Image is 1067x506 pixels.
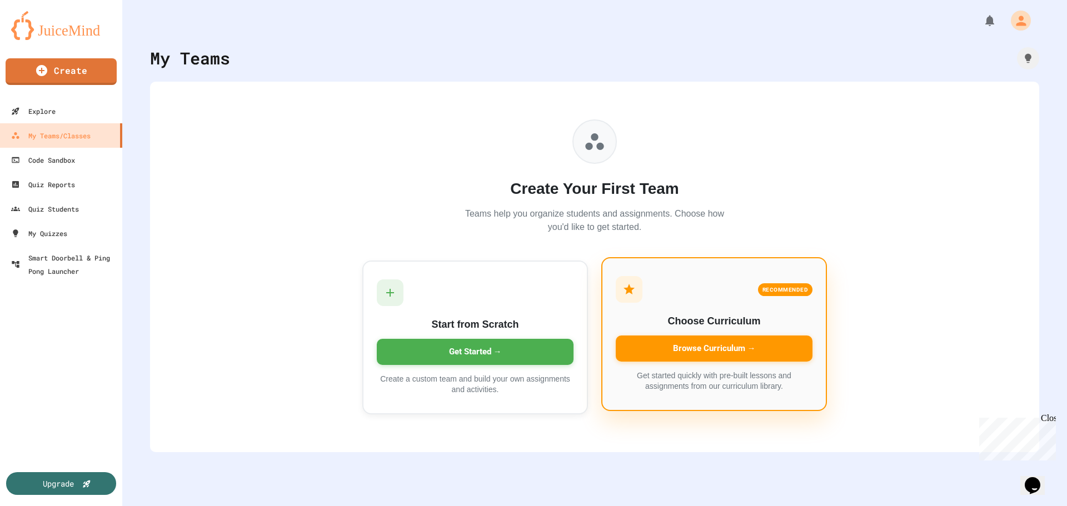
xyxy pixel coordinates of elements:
div: Upgrade [43,478,74,489]
h2: Create Your First Team [461,177,728,201]
div: My Teams/Classes [11,129,91,142]
p: Get started quickly with pre-built lessons and assignments from our curriculum library. [616,370,812,392]
iframe: chat widget [975,413,1056,460]
div: Quiz Students [11,202,79,216]
a: Create [6,58,117,85]
div: Browse Curriculum → [616,335,812,362]
div: Smart Doorbell & Ping Pong Launcher [11,251,118,278]
p: Create a custom team and build your own assignments and activities. [377,374,574,395]
img: logo-orange.svg [11,11,111,40]
div: Quiz Reports [11,178,75,191]
div: My Account [999,8,1034,33]
div: Chat with us now!Close [4,4,77,71]
div: My Teams [150,46,230,71]
h3: Choose Curriculum [616,314,812,329]
iframe: chat widget [1020,462,1056,495]
div: How it works [1017,47,1039,69]
p: Teams help you organize students and assignments. Choose how you'd like to get started. [461,207,728,234]
div: Explore [11,104,56,118]
div: My Notifications [963,11,999,30]
div: My Quizzes [11,227,67,240]
h3: Start from Scratch [377,317,574,332]
div: Code Sandbox [11,153,75,167]
div: Get Started → [377,339,574,365]
div: RECOMMENDED [758,283,813,296]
